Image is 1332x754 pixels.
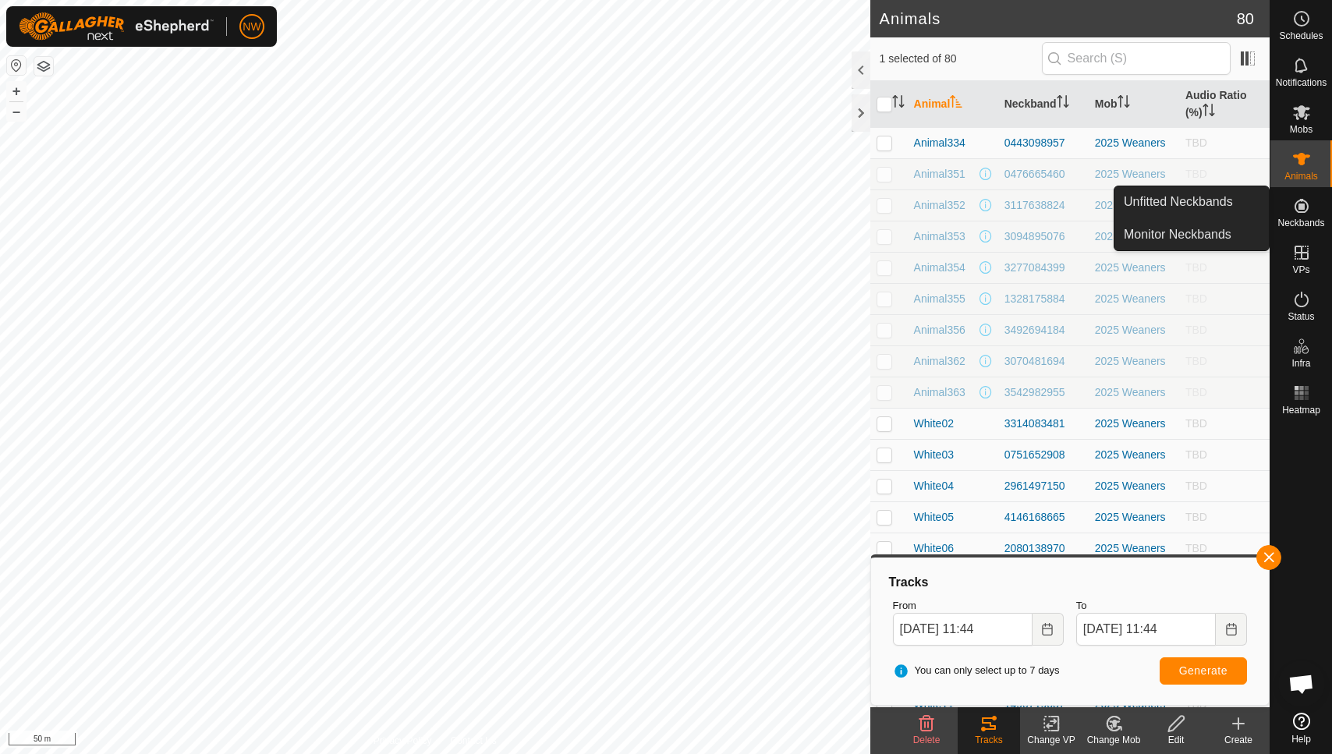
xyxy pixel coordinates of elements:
div: 2025 Weaners [1095,322,1173,338]
a: Contact Us [450,734,496,748]
span: White02 [914,416,954,432]
a: Unfitted Neckbands [1114,186,1269,218]
span: 1 selected of 80 [880,51,1042,67]
span: TBD [1185,355,1207,367]
span: Animal363 [914,384,965,401]
button: Choose Date [1033,613,1064,646]
p-sorticon: Activate to sort [1203,106,1215,119]
span: TBD [1185,542,1207,554]
button: Generate [1160,657,1247,685]
span: Animal355 [914,291,965,307]
span: NW [243,19,260,35]
div: 3542982955 [1004,384,1082,401]
p-sorticon: Activate to sort [1057,97,1069,110]
span: You can only select up to 7 days [893,663,1060,678]
div: 3094895076 [1004,228,1082,245]
div: 3277084399 [1004,260,1082,276]
th: Neckband [998,81,1089,128]
div: 2025 Weaners [1095,384,1173,401]
p-sorticon: Activate to sort [950,97,962,110]
div: 2025 Weaners [1095,540,1173,557]
div: 2025 Weaners [1095,353,1173,370]
img: Gallagher Logo [19,12,214,41]
span: Animal354 [914,260,965,276]
th: Audio Ratio (%) [1179,81,1270,128]
div: 3492694184 [1004,322,1082,338]
div: 3070481694 [1004,353,1082,370]
span: Infra [1291,359,1310,368]
span: TBD [1185,480,1207,492]
span: 80 [1237,7,1254,30]
span: TBD [1185,511,1207,523]
div: Create [1207,733,1270,747]
div: 2025 Weaners [1095,416,1173,432]
div: 2025 Weaners [1095,228,1173,245]
span: Generate [1179,664,1227,677]
span: Monitor Neckbands [1124,225,1231,244]
button: + [7,82,26,101]
span: TBD [1185,136,1207,149]
span: Animal356 [914,322,965,338]
span: Mobs [1290,125,1313,134]
div: Tracks [958,733,1020,747]
label: To [1076,598,1247,614]
a: Monitor Neckbands [1114,219,1269,250]
span: White04 [914,478,954,494]
span: Delete [913,735,941,745]
button: – [7,102,26,121]
span: TBD [1185,324,1207,336]
span: TBD [1185,417,1207,430]
th: Mob [1089,81,1179,128]
span: White03 [914,447,954,463]
label: From [893,598,1064,614]
div: 0751652908 [1004,447,1082,463]
span: Animal334 [914,135,965,151]
a: Open chat [1278,660,1325,707]
div: 2025 Weaners [1095,509,1173,526]
div: 2025 Weaners [1095,478,1173,494]
div: Change VP [1020,733,1082,747]
span: TBD [1185,168,1207,180]
span: VPs [1292,265,1309,274]
div: 0443098957 [1004,135,1082,151]
span: Neckbands [1277,218,1324,228]
th: Animal [908,81,998,128]
div: 2025 Weaners [1095,260,1173,276]
a: Privacy Policy [374,734,432,748]
div: 4146168665 [1004,509,1082,526]
div: 3314083481 [1004,416,1082,432]
span: Animal362 [914,353,965,370]
span: Notifications [1276,78,1327,87]
span: Animals [1284,172,1318,181]
input: Search (S) [1042,42,1231,75]
a: Help [1270,706,1332,750]
div: 2025 Weaners [1095,135,1173,151]
p-sorticon: Activate to sort [1118,97,1130,110]
div: Edit [1145,733,1207,747]
h2: Animals [880,9,1237,28]
span: TBD [1185,292,1207,305]
div: 1328175884 [1004,291,1082,307]
div: 2025 Weaners [1095,166,1173,182]
span: TBD [1185,386,1207,398]
span: Animal352 [914,197,965,214]
span: White05 [914,509,954,526]
div: 2025 Weaners [1095,291,1173,307]
p-sorticon: Activate to sort [892,97,905,110]
div: 2961497150 [1004,478,1082,494]
span: Status [1288,312,1314,321]
span: TBD [1185,448,1207,461]
div: 3117638824 [1004,197,1082,214]
span: Animal351 [914,166,965,182]
button: Map Layers [34,57,53,76]
div: Change Mob [1082,733,1145,747]
div: Tracks [887,573,1253,592]
span: Help [1291,735,1311,744]
span: Schedules [1279,31,1323,41]
button: Reset Map [7,56,26,75]
span: Unfitted Neckbands [1124,193,1233,211]
div: 2080138970 [1004,540,1082,557]
div: 2025 Weaners [1095,447,1173,463]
